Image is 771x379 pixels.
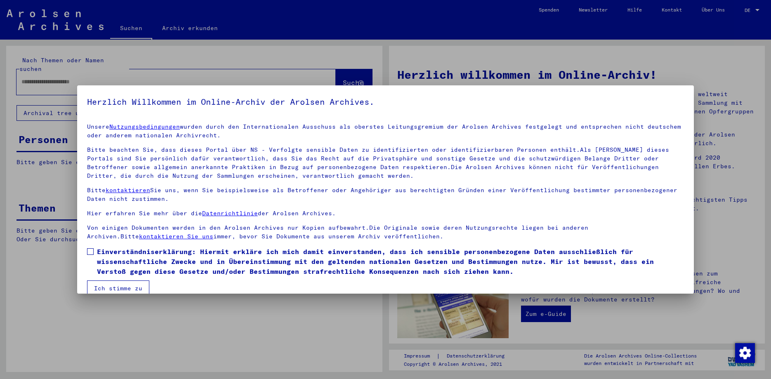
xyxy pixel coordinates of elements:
[87,224,684,241] p: Von einigen Dokumenten werden in den Arolsen Archives nur Kopien aufbewahrt.Die Originale sowie d...
[87,122,684,140] p: Unsere wurden durch den Internationalen Ausschuss als oberstes Leitungsgremium der Arolsen Archiv...
[139,233,213,240] a: kontaktieren Sie uns
[735,343,755,363] img: Zustimmung ändern
[202,210,258,217] a: Datenrichtlinie
[87,146,684,180] p: Bitte beachten Sie, dass dieses Portal über NS - Verfolgte sensible Daten zu identifizierten oder...
[87,209,684,218] p: Hier erfahren Sie mehr über die der Arolsen Archives.
[87,95,684,108] h5: Herzlich Willkommen im Online-Archiv der Arolsen Archives.
[87,280,149,296] button: Ich stimme zu
[106,186,150,194] a: kontaktieren
[109,123,180,130] a: Nutzungsbedingungen
[97,247,684,276] span: Einverständniserklärung: Hiermit erkläre ich mich damit einverstanden, dass ich sensible personen...
[87,186,684,203] p: Bitte Sie uns, wenn Sie beispielsweise als Betroffener oder Angehöriger aus berechtigten Gründen ...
